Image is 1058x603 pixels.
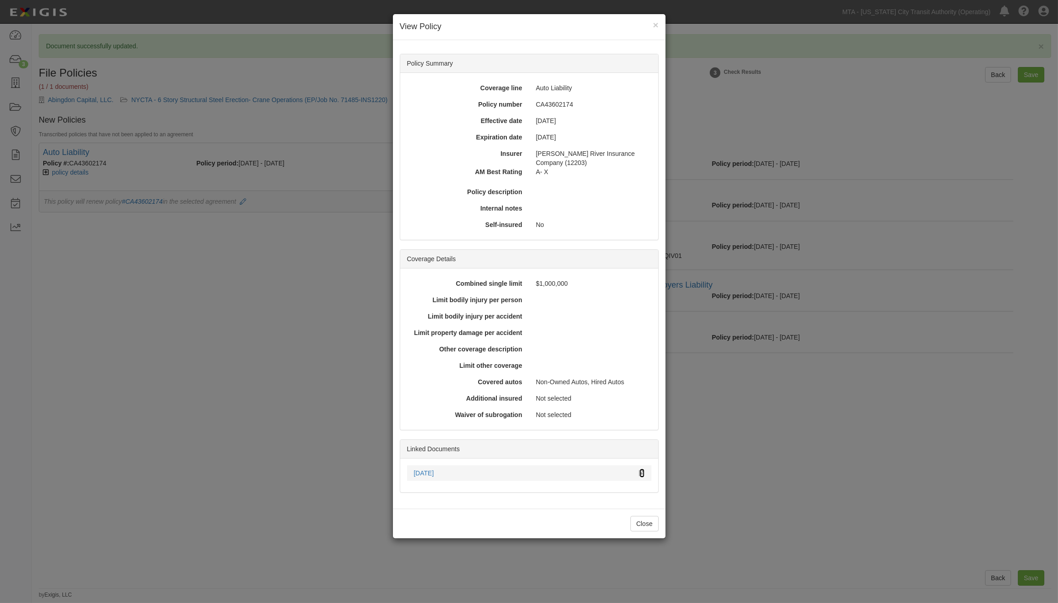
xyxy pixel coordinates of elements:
div: Auto Liability [529,83,655,93]
div: Waiver of subrogation [404,410,529,419]
div: 8/27/2026 [414,469,633,478]
div: Expiration date [404,133,529,142]
div: A- X [529,167,658,176]
div: [DATE] [529,133,655,142]
div: Limit other coverage [404,361,529,370]
div: Covered autos [404,377,529,387]
div: Policy description [404,187,529,196]
div: Coverage Details [400,250,658,268]
button: Close [630,516,659,531]
div: [DATE] [529,116,655,125]
div: [PERSON_NAME] River Insurance Company (12203) [529,149,655,167]
div: Insurer [404,149,529,158]
button: Close [653,20,658,30]
div: Self-insured [404,220,529,229]
a: [DATE] [414,469,434,477]
div: Policy number [404,100,529,109]
div: Internal notes [404,204,529,213]
div: Additional insured [404,394,529,403]
div: Non-Owned Autos, Hired Autos [529,377,655,387]
div: $1,000,000 [529,279,655,288]
h4: View Policy [400,21,659,33]
div: Combined single limit [404,279,529,288]
div: Limit bodily injury per accident [404,312,529,321]
div: CA43602174 [529,100,655,109]
div: Limit bodily injury per person [404,295,529,304]
div: AM Best Rating [401,167,529,176]
div: Limit property damage per accident [404,328,529,337]
div: Effective date [404,116,529,125]
div: No [529,220,655,229]
div: Not selected [529,394,655,403]
div: Coverage line [404,83,529,93]
div: Linked Documents [400,440,658,459]
div: Other coverage description [404,345,529,354]
div: Not selected [529,410,655,419]
div: Policy Summary [400,54,658,73]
